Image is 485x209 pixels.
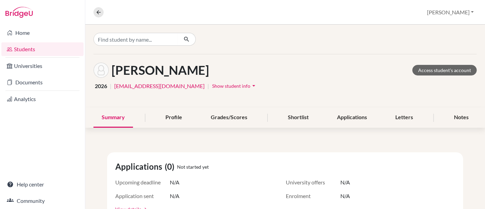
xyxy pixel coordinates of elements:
[93,62,109,78] img: Leonardo Solorzano's avatar
[212,81,258,91] button: Show student infoarrow_drop_down
[286,178,340,186] span: University offers
[5,7,33,18] img: Bridge-U
[177,163,209,170] span: Not started yet
[340,178,350,186] span: N/A
[250,82,257,89] i: arrow_drop_down
[387,108,422,128] div: Letters
[110,82,112,90] span: |
[203,108,255,128] div: Grades/Scores
[115,192,170,200] span: Application sent
[170,178,179,186] span: N/A
[112,63,209,78] h1: [PERSON_NAME]
[286,192,340,200] span: Enrolment
[95,82,107,90] span: 2026
[412,65,477,75] a: Access student's account
[157,108,190,128] div: Profile
[170,192,179,200] span: N/A
[1,59,84,73] a: Universities
[340,192,350,200] span: N/A
[93,33,178,46] input: Find student by name...
[424,6,477,19] button: [PERSON_NAME]
[1,42,84,56] a: Students
[1,194,84,208] a: Community
[115,161,165,173] span: Applications
[446,108,477,128] div: Notes
[165,161,177,173] span: (0)
[1,92,84,106] a: Analytics
[1,75,84,89] a: Documents
[212,83,250,89] span: Show student info
[115,178,170,186] span: Upcoming deadline
[1,26,84,40] a: Home
[280,108,317,128] div: Shortlist
[207,82,209,90] span: |
[329,108,375,128] div: Applications
[114,82,205,90] a: [EMAIL_ADDRESS][DOMAIN_NAME]
[1,178,84,191] a: Help center
[93,108,133,128] div: Summary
